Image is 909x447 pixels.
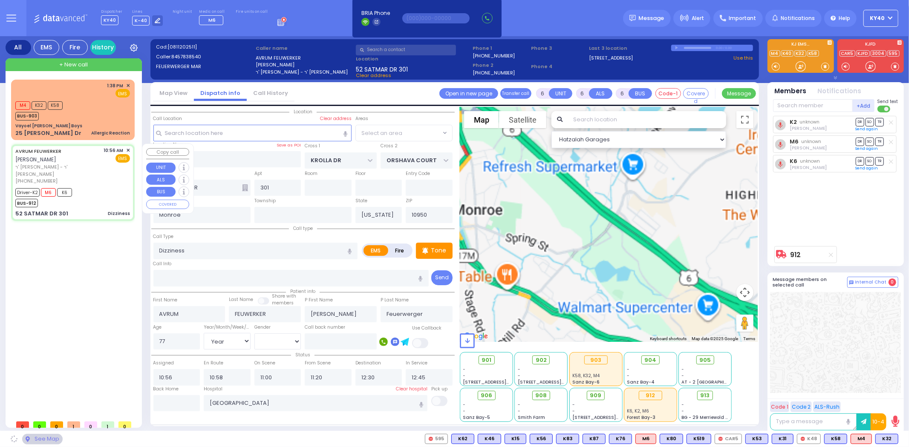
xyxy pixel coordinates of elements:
a: M6 [790,138,799,145]
span: Phone 4 [531,63,586,70]
span: Driver-K2 [15,188,40,197]
span: 902 [536,356,547,364]
span: Message [639,14,664,23]
button: Code-1 [655,88,681,99]
input: Search member [773,99,853,112]
input: Search a contact [356,45,456,55]
span: K58, K32, M4 [569,340,612,351]
a: K32 [794,50,806,57]
label: FEUERWERGER MAR [156,63,253,70]
span: [STREET_ADDRESS][PERSON_NAME] [463,379,544,385]
button: Map camera controls [736,284,753,301]
label: On Scene [254,360,275,367]
span: Notifications [781,14,815,22]
button: KY40 [863,10,898,27]
button: +Add [853,99,875,112]
label: KJFD [837,42,904,48]
div: BLS [875,434,898,444]
button: Copy call [146,148,189,156]
span: [0811202511] [167,43,197,50]
label: In Service [406,360,427,367]
span: Sanz Bay-5 [463,414,491,421]
span: 0 [33,421,46,428]
div: K76 [609,434,632,444]
div: K87 [583,434,606,444]
input: Search location here [153,125,352,141]
span: SO [866,157,874,165]
label: Hospital [204,386,222,393]
span: TR [875,157,884,165]
span: SO [866,118,874,126]
span: Smith Farm [518,414,545,421]
small: Share with [272,293,296,299]
span: 1:38 PM [107,83,124,89]
span: AT - 2 [GEOGRAPHIC_DATA] [682,379,745,385]
img: comment-alt.png [849,281,854,285]
span: unknown [802,138,822,145]
span: 10:56 AM [104,147,124,154]
span: 0 [118,421,131,428]
label: From Scene [305,360,331,367]
img: message.svg [629,15,636,21]
label: Use Callback [412,325,442,332]
span: Phone 1 [473,45,528,52]
span: Internal Chat [855,279,887,285]
a: History [90,40,116,55]
button: ALS [146,175,176,185]
button: Message [722,88,756,99]
a: CAR5 [840,50,855,57]
span: BUS-912 [15,199,38,207]
span: BUS-903 [15,112,39,120]
span: Other building occupants [242,184,248,191]
span: 0 [889,278,896,286]
label: Cross 2 [381,143,398,149]
div: M6 [635,434,656,444]
label: Location [356,55,470,63]
span: - [682,372,684,379]
span: unknown [800,158,820,164]
span: Shimon Leiberman [790,164,827,171]
span: Status [291,352,315,358]
label: [PERSON_NAME] [256,61,353,69]
a: Send again [856,146,878,151]
label: Dispatcher [101,9,122,14]
img: Logo [34,13,90,23]
p: Tone [431,246,446,255]
div: K32 [875,434,898,444]
div: All [6,40,31,55]
label: Clear hospital [396,386,427,393]
label: First Name [153,297,178,304]
button: UNIT [146,163,176,173]
span: 0 [84,421,97,428]
span: - [518,372,520,379]
div: K46 [478,434,501,444]
label: Assigned [153,360,174,367]
span: K58, K32, M4 [572,372,600,379]
button: Notifications [818,86,862,96]
span: Send text [877,98,898,105]
a: K58 [807,50,819,57]
span: ר' [PERSON_NAME] - ר' [PERSON_NAME] [15,163,101,178]
span: Shmiel Dovid Friedrich [790,125,827,132]
button: Toggle fullscreen view [736,111,753,128]
span: 913 [701,391,710,400]
label: Call Type [153,233,174,240]
span: 901 [482,356,491,364]
div: BLS [530,434,553,444]
label: Lines [132,9,163,14]
div: BLS [687,434,711,444]
label: Destination [355,360,381,367]
span: TR [875,118,884,126]
button: Drag Pegman onto the map to open Street View [736,315,753,332]
label: Caller name [256,45,353,52]
span: [STREET_ADDRESS][PERSON_NAME] [518,379,598,385]
div: Dizziness [108,210,130,217]
div: K53 [745,434,768,444]
div: BLS [772,434,794,444]
button: BUS [629,88,652,99]
span: 904 [644,356,656,364]
label: Floor [355,170,366,177]
label: Save as POI [277,142,301,148]
span: - [682,408,684,414]
label: Night unit [173,9,192,14]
